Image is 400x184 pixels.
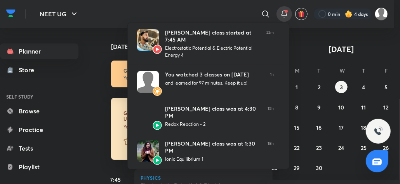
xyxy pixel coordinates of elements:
a: AvatarAvatar[PERSON_NAME] class was at 4:30 PMRedox Reaction - 215h [128,99,283,134]
img: Avatar [137,105,159,127]
a: AvatarAvatar[PERSON_NAME] class was at 1:30 PMIonic Equilibrium 118h [128,134,283,169]
img: Avatar [153,156,162,165]
img: Avatar [153,121,162,130]
img: Avatar [137,140,159,162]
span: 1h [270,71,274,93]
a: AvatarAvatar[PERSON_NAME] class started at 7:45 AMElectrostatic Potential & Electric Potential En... [128,23,283,65]
span: 15h [268,105,274,128]
div: [PERSON_NAME] class was at 4:30 PM [165,105,261,119]
div: Electrostatic Potential & Electric Potential Energy 4 [165,45,260,59]
img: Avatar [153,45,162,54]
div: Redox Reaction - 2 [165,121,261,128]
a: AvatarAvatarYou watched 3 classes on [DATE]and learned for 97 minutes. Keep it up!1h [128,65,283,99]
img: Avatar [153,87,162,96]
span: 18h [268,140,274,163]
img: Avatar [137,29,159,51]
div: and learned for 97 minutes. Keep it up! [165,80,264,87]
div: Ionic Equilibrium 1 [165,156,261,163]
div: You watched 3 classes on [DATE] [165,71,264,78]
div: [PERSON_NAME] class started at 7:45 AM [165,29,260,43]
span: 22m [266,29,274,59]
img: Avatar [137,71,159,93]
div: [PERSON_NAME] class was at 1:30 PM [165,140,261,154]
